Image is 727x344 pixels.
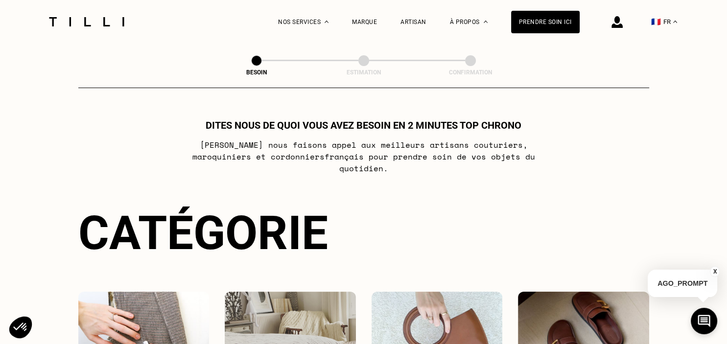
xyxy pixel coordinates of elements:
a: Artisan [400,19,426,25]
img: icône connexion [611,16,623,28]
button: X [710,266,720,277]
h1: Dites nous de quoi vous avez besoin en 2 minutes top chrono [206,119,521,131]
div: Besoin [208,69,305,76]
p: AGO_PROMPT [648,270,717,297]
img: Menu déroulant à propos [484,21,488,23]
div: Estimation [315,69,413,76]
a: Marque [352,19,377,25]
p: [PERSON_NAME] nous faisons appel aux meilleurs artisans couturiers , maroquiniers et cordonniers ... [169,139,558,174]
span: 🇫🇷 [651,17,661,26]
div: Confirmation [422,69,519,76]
div: Catégorie [78,206,649,260]
img: menu déroulant [673,21,677,23]
img: Logo du service de couturière Tilli [46,17,128,26]
img: Menu déroulant [325,21,328,23]
a: Prendre soin ici [511,11,580,33]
